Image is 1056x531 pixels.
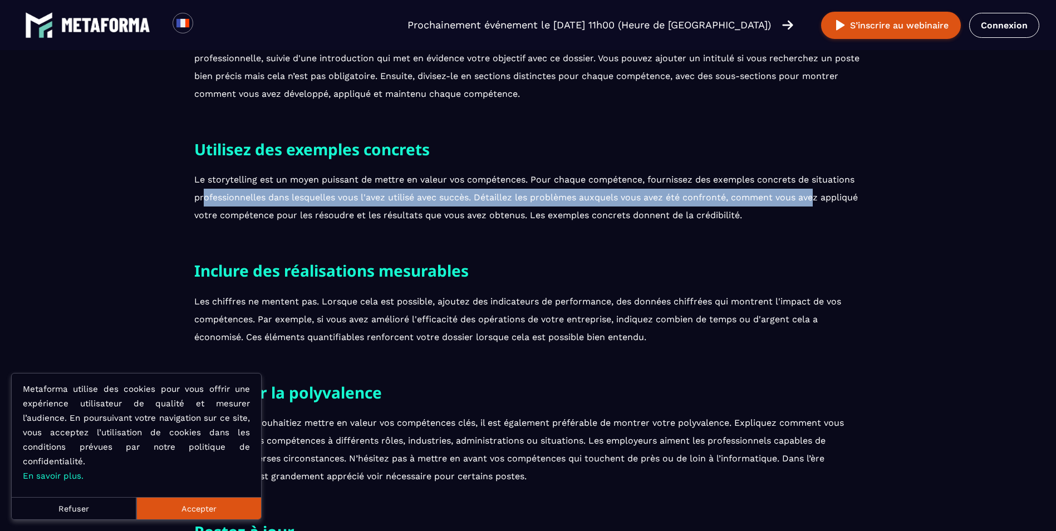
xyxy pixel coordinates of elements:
[821,12,961,39] button: S’inscrire au webinaire
[194,171,862,224] p: Le storytelling est un moyen puissant de mettre en valeur vos compétences. Pour chaque compétence...
[833,18,847,32] img: play
[12,497,136,519] button: Refuser
[194,136,862,162] h2: Utilisez des exemples concrets
[23,471,84,481] a: En savoir plus.
[194,293,862,346] p: Les chiffres ne mentent pas. Lorsque cela est possible, ajoutez des indicateurs de performance, d...
[194,258,862,283] h2: Inclure des réalisations mesurables
[969,13,1039,38] a: Connexion
[23,382,250,483] p: Metaforma utilise des cookies pour vous offrir une expérience utilisateur de qualité et mesurer l...
[193,13,220,37] div: Search for option
[194,32,862,103] p: La manière dont vous organisez votre dossier de compétences est cruciale. Utilisez une structure ...
[194,380,862,405] h2: Misez sur la polyvalence
[407,17,771,33] p: Prochainement événement le [DATE] 11h00 (Heure de [GEOGRAPHIC_DATA])
[782,19,793,31] img: arrow-right
[136,497,261,519] button: Accepter
[25,11,53,39] img: logo
[194,414,862,485] p: Bien que vous souhaitiez mettre en valeur vos compétences clés, il est également préférable de mo...
[61,18,150,32] img: logo
[176,16,190,30] img: fr
[203,18,211,32] input: Search for option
